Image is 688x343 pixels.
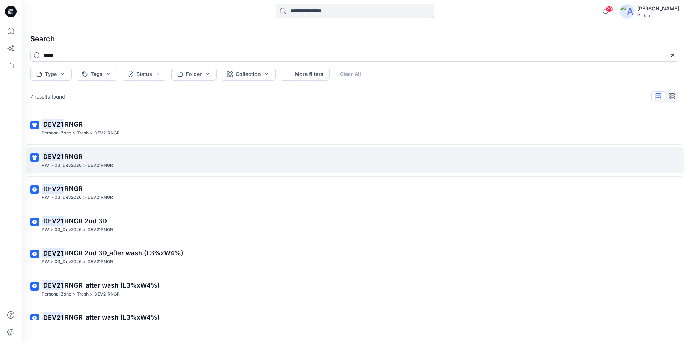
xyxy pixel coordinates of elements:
[26,244,684,270] a: DEV21RNGR 2nd 3D_after wash (L3%xW4%)PW>03_Dev2026>DEV21RNGR
[50,194,53,201] p: >
[87,258,113,266] p: DEV21RNGR
[83,226,86,234] p: >
[605,6,613,12] span: 20
[221,68,276,81] button: Collection
[90,291,93,298] p: >
[42,216,64,226] mark: DEV21
[87,162,113,169] p: DEV21RNGR
[64,249,184,257] span: RNGR 2nd 3D_after wash (L3%xW4%)
[50,226,53,234] p: >
[64,120,83,128] span: RNGR
[42,184,64,194] mark: DEV21
[26,308,684,334] a: DEV21RNGR_after wash (L3%xW4%)PW>03_Dev2026>DEV21RNGR
[42,258,49,266] p: PW
[280,68,330,81] button: More filters
[42,280,64,290] mark: DEV21
[77,291,89,298] p: Trash
[26,115,684,141] a: DEV21RNGRPersonal Zone>Trash>DEV21RNGR
[55,258,82,266] p: 03_Dev2026
[42,119,64,129] mark: DEV21
[83,258,86,266] p: >
[620,4,634,19] img: avatar
[55,194,82,201] p: 03_Dev2026
[26,179,684,206] a: DEV21RNGRPW>03_Dev2026>DEV21RNGR
[94,129,120,137] p: DEV21RNGR
[94,291,120,298] p: DEV21RNGR
[30,93,65,100] p: 7 results found
[42,151,64,161] mark: DEV21
[55,226,82,234] p: 03_Dev2026
[42,291,71,298] p: Personal Zone
[42,129,71,137] p: Personal Zone
[26,147,684,174] a: DEV21RNGRPW>03_Dev2026>DEV21RNGR
[122,68,167,81] button: Status
[171,68,217,81] button: Folder
[26,212,684,238] a: DEV21RNGR 2nd 3DPW>03_Dev2026>DEV21RNGR
[50,258,53,266] p: >
[76,68,117,81] button: Tags
[87,226,113,234] p: DEV21RNGR
[637,13,679,18] div: Gildan
[42,162,49,169] p: PW
[83,194,86,201] p: >
[73,291,76,298] p: >
[24,29,685,49] h4: Search
[55,162,82,169] p: 03_Dev2026
[87,194,113,201] p: DEV21RNGR
[30,68,72,81] button: Type
[77,129,89,137] p: Trash
[64,282,160,289] span: RNGR_after wash (L3%xW4%)
[73,129,76,137] p: >
[42,194,49,201] p: PW
[637,4,679,13] div: [PERSON_NAME]
[83,162,86,169] p: >
[42,248,64,258] mark: DEV21
[50,162,53,169] p: >
[64,314,160,321] span: RNGR_after wash (L3%xW4%)
[64,217,107,225] span: RNGR 2nd 3D
[64,153,83,160] span: RNGR
[90,129,93,137] p: >
[42,312,64,323] mark: DEV21
[64,185,83,192] span: RNGR
[26,276,684,302] a: DEV21RNGR_after wash (L3%xW4%)Personal Zone>Trash>DEV21RNGR
[42,226,49,234] p: PW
